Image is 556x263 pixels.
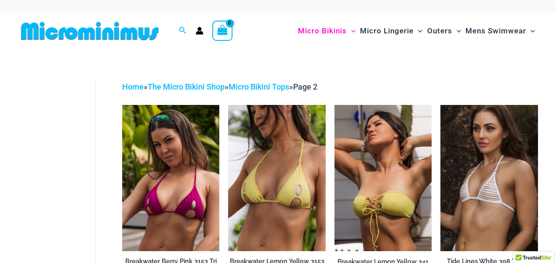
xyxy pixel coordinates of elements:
a: View Shopping Cart, empty [212,21,233,41]
span: » » » [122,82,317,91]
a: Micro BikinisMenu ToggleMenu Toggle [296,18,358,44]
span: Outers [427,20,452,42]
a: Breakwater Lemon Yellow 3153 Tri Top 01Breakwater Lemon Yellow 3153 Tri Top 4856 micro 03Breakwat... [228,105,326,251]
a: Home [122,82,144,91]
img: Breakwater Berry Pink 3153 Tri 01 [122,105,220,251]
span: Micro Bikinis [298,20,347,42]
a: Mens SwimwearMenu ToggleMenu Toggle [463,18,537,44]
a: Search icon link [179,25,187,36]
span: Menu Toggle [452,20,461,42]
a: Account icon link [196,27,204,35]
span: Micro Lingerie [360,20,414,42]
span: Menu Toggle [347,20,356,42]
span: Menu Toggle [414,20,422,42]
a: OutersMenu ToggleMenu Toggle [425,18,463,44]
img: Tide Lines White 308 Tri Top 01 [440,105,538,251]
span: Menu Toggle [526,20,535,42]
a: Micro LingerieMenu ToggleMenu Toggle [358,18,425,44]
a: The Micro Bikini Shop [148,82,225,91]
a: Breakwater Berry Pink 3153 Tri 01Breakwater Berry Pink 3153 Tri Top 4956 Short 03Breakwater Berry... [122,105,220,251]
span: Page 2 [293,82,317,91]
img: Breakwater Lemon Yellow 3153 Tri Top 01 [228,105,326,251]
span: Mens Swimwear [465,20,526,42]
nav: Site Navigation [294,16,538,46]
img: Breakwater Lemon Yellow 341 halter 01 [334,105,432,251]
iframe: TrustedSite Certified [22,73,101,249]
a: Micro Bikini Tops [229,82,289,91]
a: Breakwater Lemon Yellow 341 halter 01Breakwater Lemon Yellow 341 halter 4956 Short 06Breakwater L... [334,105,432,251]
img: MM SHOP LOGO FLAT [18,21,162,41]
a: Tide Lines White 308 Tri Top 01Tide Lines White 308 Tri Top 480 Micro 04Tide Lines White 308 Tri ... [440,105,538,251]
